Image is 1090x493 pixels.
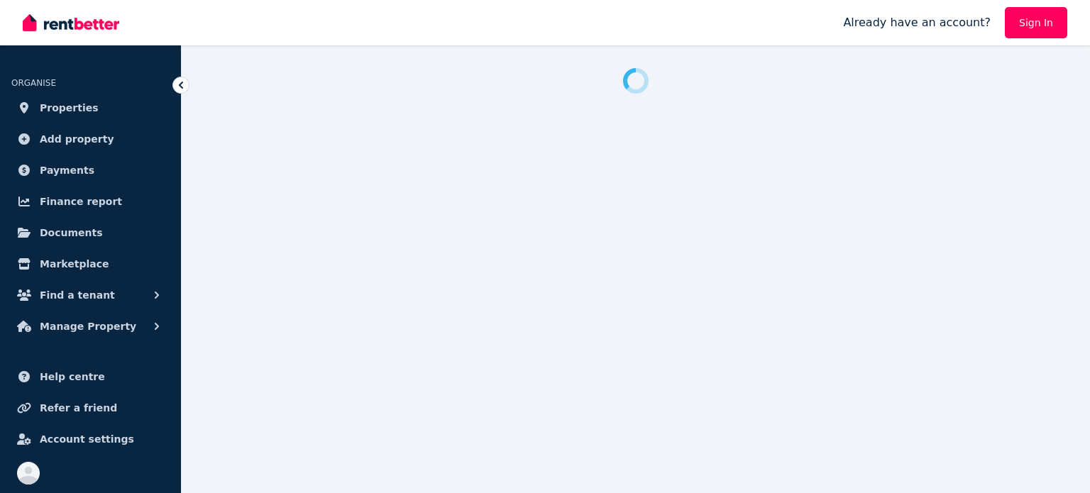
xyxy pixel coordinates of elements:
span: Help centre [40,368,105,385]
span: Manage Property [40,318,136,335]
img: RentBetter [23,12,119,33]
a: Refer a friend [11,394,170,422]
a: Marketplace [11,250,170,278]
a: Properties [11,94,170,122]
span: Payments [40,162,94,179]
span: Finance report [40,193,122,210]
a: Help centre [11,362,170,391]
a: Documents [11,218,170,247]
a: Account settings [11,425,170,453]
a: Sign In [1005,7,1067,38]
span: Already have an account? [843,14,991,31]
span: Account settings [40,431,134,448]
span: Add property [40,131,114,148]
span: Documents [40,224,103,241]
span: Find a tenant [40,287,115,304]
span: ORGANISE [11,78,56,88]
button: Find a tenant [11,281,170,309]
a: Payments [11,156,170,184]
a: Add property [11,125,170,153]
a: Finance report [11,187,170,216]
span: Properties [40,99,99,116]
span: Refer a friend [40,399,117,416]
span: Marketplace [40,255,109,272]
button: Manage Property [11,312,170,340]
